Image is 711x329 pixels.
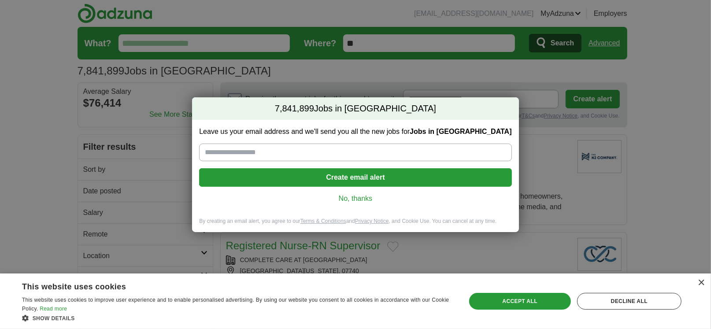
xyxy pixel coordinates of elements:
[40,306,67,312] a: Read more, opens a new window
[355,218,389,224] a: Privacy Notice
[22,279,431,292] div: This website uses cookies
[300,218,346,224] a: Terms & Conditions
[192,97,518,120] h2: Jobs in [GEOGRAPHIC_DATA]
[698,280,704,286] div: Close
[410,128,511,135] strong: Jobs in [GEOGRAPHIC_DATA]
[275,103,314,115] span: 7,841,899
[206,194,504,203] a: No, thanks
[199,168,511,187] button: Create email alert
[22,314,453,322] div: Show details
[469,293,571,310] div: Accept all
[22,297,449,312] span: This website uses cookies to improve user experience and to enable personalised advertising. By u...
[199,127,511,137] label: Leave us your email address and we'll send you all the new jobs for
[192,218,518,232] div: By creating an email alert, you agree to our and , and Cookie Use. You can cancel at any time.
[33,315,75,322] span: Show details
[577,293,681,310] div: Decline all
